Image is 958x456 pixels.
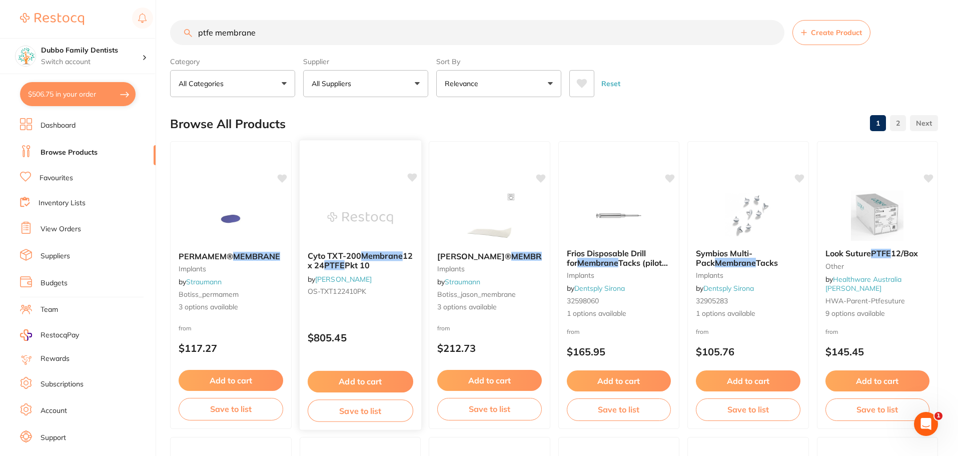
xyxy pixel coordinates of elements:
[445,277,480,286] a: Straumann
[41,278,68,288] a: Budgets
[170,70,295,97] button: All Categories
[696,328,709,335] span: from
[20,8,84,31] a: Restocq Logo
[825,248,871,258] span: Look Suture
[437,290,516,299] span: botiss_jason_membrane
[20,13,84,25] img: Restocq Logo
[179,370,283,391] button: Add to cart
[696,309,800,319] span: 1 options available
[179,265,283,273] small: implants
[170,20,784,45] input: Search Products
[825,275,901,293] span: by
[574,284,625,293] a: Dentsply Sirona
[567,248,646,267] span: Frios Disposable Drill for
[179,342,283,354] p: $117.27
[811,29,862,37] span: Create Product
[696,370,800,391] button: Add to cart
[16,46,36,66] img: Dubbo Family Dentists
[696,271,800,279] small: implants
[457,194,522,244] img: JASON® MEMBRANE
[825,275,901,293] a: Healthware Australia [PERSON_NAME]
[511,251,558,261] em: MEMBRANE
[436,57,561,66] label: Sort By
[437,342,542,354] p: $212.73
[586,191,651,241] img: Frios Disposable Drill for Membrane Tacks (pilot drill)
[41,305,58,315] a: Team
[179,79,228,89] p: All Categories
[307,332,413,343] p: $805.45
[307,399,413,422] button: Save to list
[20,329,79,341] a: RestocqPay
[871,248,891,258] em: PTFE
[179,302,283,312] span: 3 options available
[186,277,222,286] a: Straumann
[567,258,668,277] span: Tacks (pilot drill)
[825,370,930,391] button: Add to cart
[577,258,618,268] em: Membrane
[598,70,623,97] button: Reset
[324,260,344,270] em: PTFE
[567,346,671,357] p: $165.95
[41,354,70,364] a: Rewards
[567,284,625,293] span: by
[307,371,413,392] button: Add to cart
[41,46,142,56] h4: Dubbo Family Dentists
[696,296,728,305] span: 32905283
[696,249,800,267] b: Symbios Multi-Pack Membrane Tacks
[567,296,599,305] span: 32598060
[715,191,780,241] img: Symbios Multi-Pack Membrane Tacks
[437,302,542,312] span: 3 options available
[327,193,393,243] img: Cyto TXT-200 Membrane 12 x 24 PTFE Pkt 10
[890,113,906,133] a: 2
[170,117,286,131] h2: Browse All Products
[567,309,671,319] span: 1 options available
[307,251,361,261] span: Cyto TXT-200
[845,191,910,241] img: Look Suture PTFE 12/Box
[445,79,482,89] p: Relevance
[825,398,930,420] button: Save to list
[792,20,870,45] button: Create Product
[41,121,76,131] a: Dashboard
[307,251,412,270] span: 12 x 24
[696,248,752,267] span: Symbios Multi-Pack
[825,346,930,357] p: $145.45
[703,284,754,293] a: Dentsply Sirona
[41,330,79,340] span: RestocqPay
[41,251,70,261] a: Suppliers
[567,398,671,420] button: Save to list
[436,70,561,97] button: Relevance
[179,398,283,420] button: Save to list
[41,406,67,416] a: Account
[696,284,754,293] span: by
[696,398,800,420] button: Save to list
[437,252,542,261] b: JASON® MEMBRANE
[41,433,66,443] a: Support
[437,251,511,261] span: [PERSON_NAME]®
[825,309,930,319] span: 9 options available
[179,324,192,332] span: from
[825,328,838,335] span: from
[303,70,428,97] button: All Suppliers
[344,260,370,270] span: Pkt 10
[233,251,280,261] em: MEMBRANE
[307,274,371,283] span: by
[567,271,671,279] small: implants
[361,251,403,261] em: Membrane
[756,258,778,268] span: Tacks
[170,57,295,66] label: Category
[41,379,84,389] a: Subscriptions
[825,296,905,305] span: HWA-parent-ptfesuture
[312,79,355,89] p: All Suppliers
[825,262,930,270] small: other
[20,82,136,106] button: $506.75 in your order
[934,412,942,420] span: 1
[914,412,938,436] iframe: Intercom live chat
[179,252,283,261] b: PERMAMEM® MEMBRANE
[715,258,756,268] em: Membrane
[437,277,480,286] span: by
[315,274,372,283] a: [PERSON_NAME]
[437,265,542,273] small: implants
[696,346,800,357] p: $105.76
[567,249,671,267] b: Frios Disposable Drill for Membrane Tacks (pilot drill)
[437,370,542,391] button: Add to cart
